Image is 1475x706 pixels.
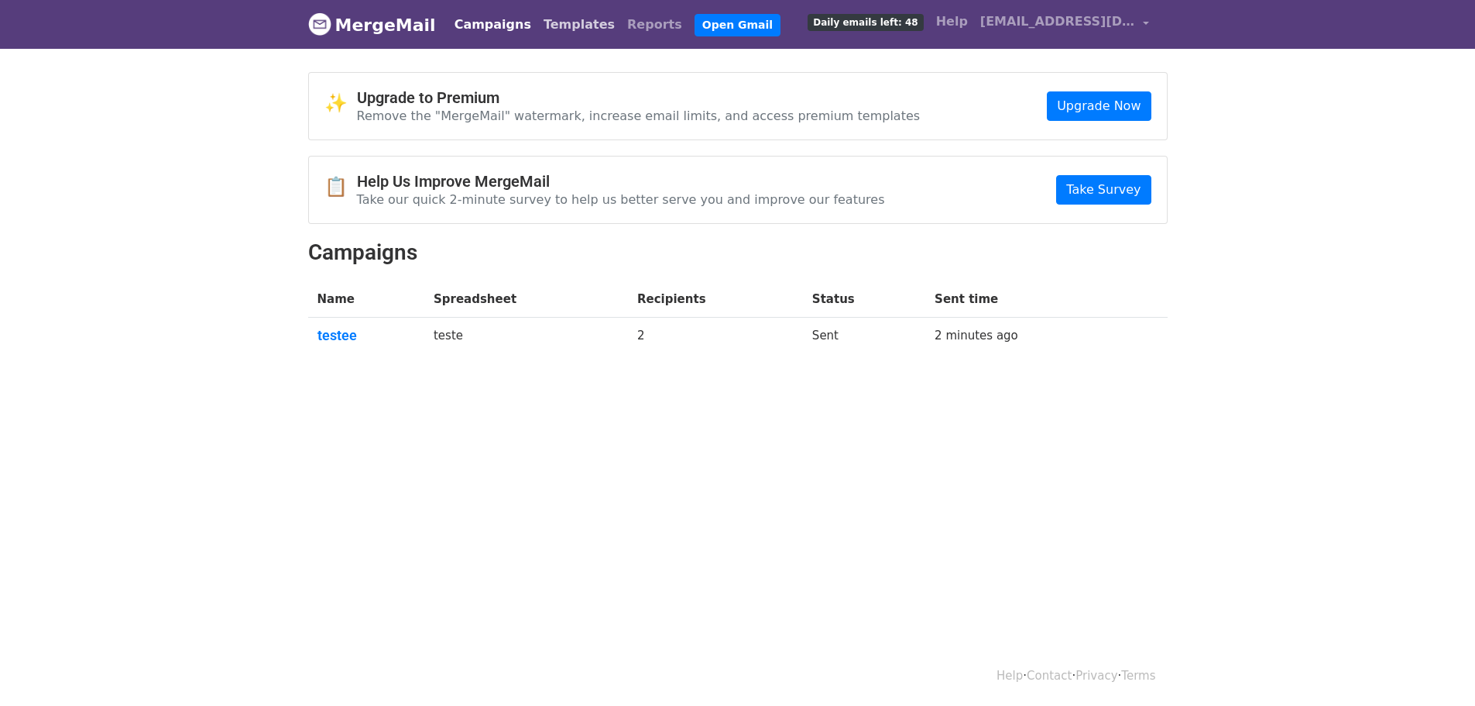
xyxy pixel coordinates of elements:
[996,669,1023,683] a: Help
[628,318,803,360] td: 2
[424,281,628,318] th: Spreadsheet
[808,14,923,31] span: Daily emails left: 48
[974,6,1155,43] a: [EMAIL_ADDRESS][DOMAIN_NAME]
[935,329,1018,343] a: 2 minutes ago
[308,9,436,41] a: MergeMail
[1056,175,1151,205] a: Take Survey
[980,12,1135,31] span: [EMAIL_ADDRESS][DOMAIN_NAME]
[925,281,1130,318] th: Sent time
[930,6,974,37] a: Help
[424,318,628,360] td: teste
[1027,669,1072,683] a: Contact
[1121,669,1155,683] a: Terms
[621,9,688,40] a: Reports
[1047,91,1151,121] a: Upgrade Now
[628,281,803,318] th: Recipients
[324,92,357,115] span: ✨
[1398,632,1475,706] iframe: Chat Widget
[317,327,415,344] a: testee
[1398,632,1475,706] div: Widget de chat
[803,281,925,318] th: Status
[357,88,921,107] h4: Upgrade to Premium
[801,6,929,37] a: Daily emails left: 48
[357,191,885,208] p: Take our quick 2-minute survey to help us better serve you and improve our features
[308,281,424,318] th: Name
[308,12,331,36] img: MergeMail logo
[324,176,357,198] span: 📋
[357,108,921,124] p: Remove the "MergeMail" watermark, increase email limits, and access premium templates
[537,9,621,40] a: Templates
[357,172,885,191] h4: Help Us Improve MergeMail
[803,318,925,360] td: Sent
[1075,669,1117,683] a: Privacy
[308,239,1168,266] h2: Campaigns
[695,14,780,36] a: Open Gmail
[448,9,537,40] a: Campaigns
